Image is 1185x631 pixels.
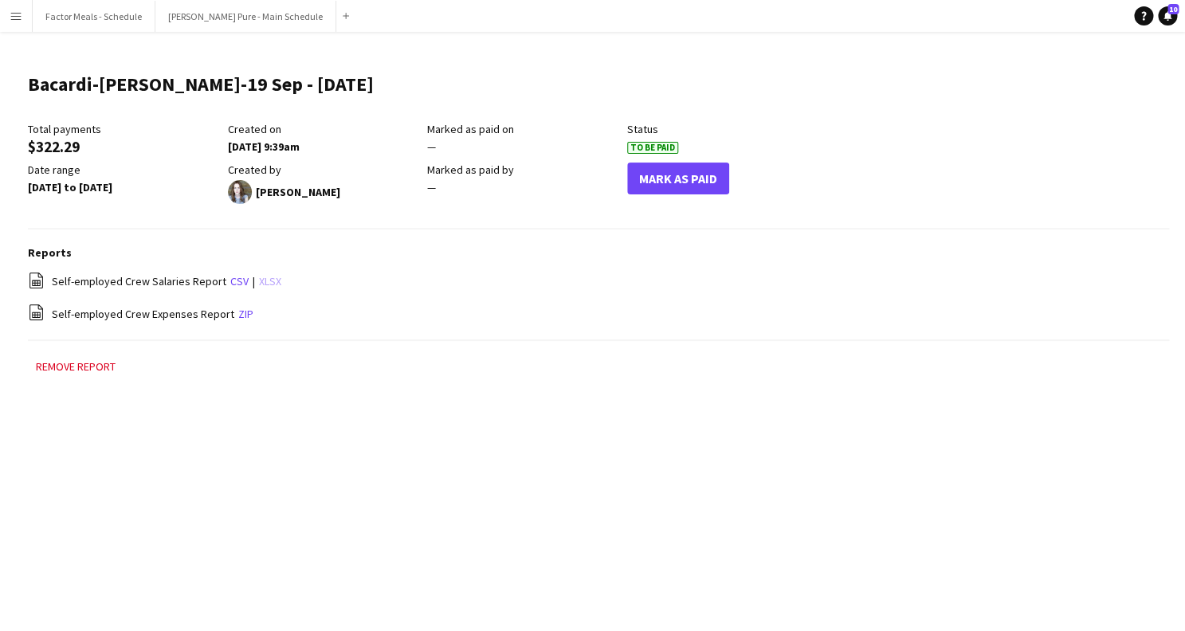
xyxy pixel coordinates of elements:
span: — [427,139,436,154]
div: | [28,272,1169,292]
a: zip [238,307,253,321]
a: 10 [1158,6,1177,25]
div: [PERSON_NAME] [228,180,420,204]
span: — [427,180,436,194]
div: [DATE] to [DATE] [28,180,220,194]
span: Self-employed Crew Expenses Report [52,307,234,321]
div: [DATE] 9:39am [228,139,420,154]
a: csv [230,274,249,288]
span: 10 [1167,4,1179,14]
button: [PERSON_NAME] Pure - Main Schedule [155,1,336,32]
button: Remove report [28,357,124,376]
div: Marked as paid on [427,122,619,136]
div: Status [627,122,819,136]
h1: Bacardi-[PERSON_NAME]-19 Sep - [DATE] [28,73,374,96]
div: Marked as paid by [427,163,619,177]
div: Total payments [28,122,220,136]
button: Factor Meals - Schedule [33,1,155,32]
a: xlsx [259,274,281,288]
div: Created by [228,163,420,177]
div: Date range [28,163,220,177]
span: Self-employed Crew Salaries Report [52,274,226,288]
button: Mark As Paid [627,163,729,194]
span: To Be Paid [627,142,678,154]
div: $322.29 [28,139,220,154]
div: Created on [228,122,420,136]
h3: Reports [28,245,1169,260]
